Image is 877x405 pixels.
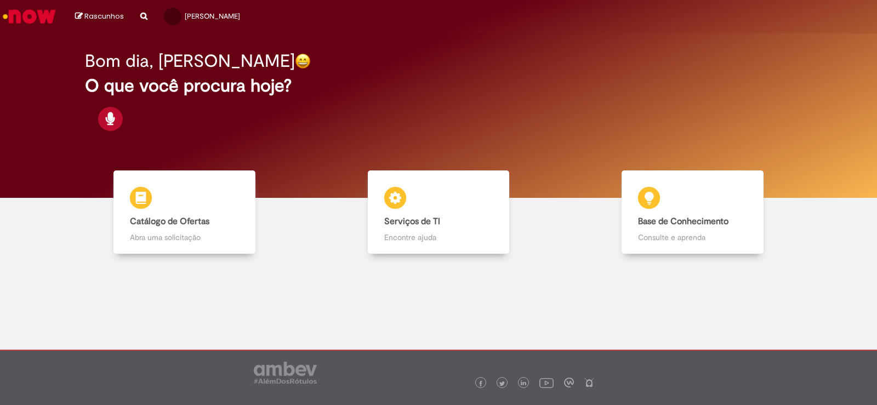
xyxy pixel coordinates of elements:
p: Abra uma solicitação [130,232,239,243]
img: happy-face.png [295,53,311,69]
img: ServiceNow [1,5,58,27]
h2: Bom dia, [PERSON_NAME] [85,52,295,71]
img: logo_footer_facebook.png [478,381,483,386]
img: logo_footer_linkedin.png [521,380,526,387]
img: logo_footer_ambev_rotulo_gray.png [254,362,317,384]
a: Catálogo de Ofertas Abra uma solicitação [58,170,311,254]
a: Base de Conhecimento Consulte e aprenda [566,170,819,254]
img: logo_footer_workplace.png [564,378,574,387]
p: Consulte e aprenda [638,232,747,243]
a: Rascunhos [75,12,124,22]
h2: O que você procura hoje? [85,76,792,95]
img: logo_footer_naosei.png [584,378,594,387]
b: Serviços de TI [384,216,440,227]
p: Encontre ajuda [384,232,493,243]
span: [PERSON_NAME] [185,12,240,21]
span: Rascunhos [84,11,124,21]
img: logo_footer_twitter.png [499,381,505,386]
b: Base de Conhecimento [638,216,728,227]
b: Catálogo de Ofertas [130,216,209,227]
img: logo_footer_youtube.png [539,375,554,390]
a: Serviços de TI Encontre ajuda [311,170,565,254]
